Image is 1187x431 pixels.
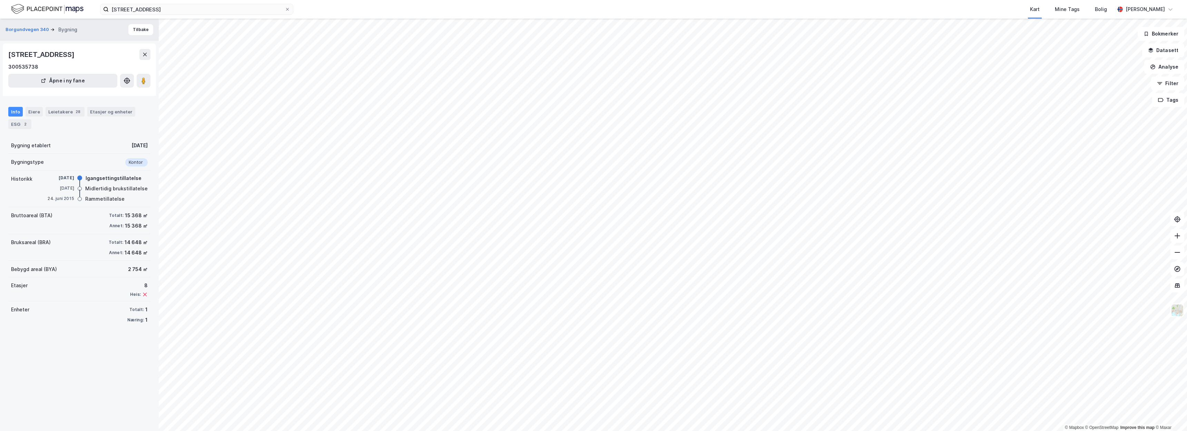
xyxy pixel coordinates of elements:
[1085,425,1119,430] a: OpenStreetMap
[22,121,29,128] div: 2
[85,195,125,203] div: Rammetillatelse
[130,292,141,297] div: Heis:
[11,211,52,220] div: Bruttoareal (BTA)
[1120,425,1155,430] a: Improve this map
[11,305,29,314] div: Enheter
[1144,60,1184,74] button: Analyse
[1151,77,1184,90] button: Filter
[47,196,74,202] div: 24. juni 2015
[8,107,23,117] div: Info
[8,63,38,71] div: 300535738
[1152,398,1187,431] div: Kontrollprogram for chat
[130,281,148,290] div: 8
[11,141,51,150] div: Bygning etablert
[1095,5,1107,13] div: Bolig
[11,3,84,15] img: logo.f888ab2527a4732fd821a326f86c7f29.svg
[1138,27,1184,41] button: Bokmerker
[74,108,82,115] div: 28
[90,109,133,115] div: Etasjer og enheter
[125,238,148,247] div: 14 648 ㎡
[8,119,31,129] div: ESG
[1055,5,1080,13] div: Mine Tags
[11,281,28,290] div: Etasjer
[125,249,148,257] div: 14 648 ㎡
[26,107,43,117] div: Eiere
[127,317,144,323] div: Næring:
[129,307,144,312] div: Totalt:
[131,141,148,150] div: [DATE]
[1152,398,1187,431] iframe: Chat Widget
[128,24,153,35] button: Tilbake
[109,223,124,229] div: Annet:
[145,305,148,314] div: 1
[145,316,148,324] div: 1
[1152,93,1184,107] button: Tags
[1065,425,1084,430] a: Mapbox
[46,107,85,117] div: Leietakere
[8,49,76,60] div: [STREET_ADDRESS]
[47,175,74,181] div: [DATE]
[128,265,148,273] div: 2 754 ㎡
[58,26,77,34] div: Bygning
[109,4,285,14] input: Søk på adresse, matrikkel, gårdeiere, leietakere eller personer
[11,175,32,183] div: Historikk
[47,185,74,191] div: [DATE]
[125,222,148,230] div: 15 368 ㎡
[1030,5,1040,13] div: Kart
[8,74,117,88] button: Åpne i ny fane
[11,158,44,166] div: Bygningstype
[109,240,123,245] div: Totalt:
[11,265,57,273] div: Bebygd areal (BYA)
[1126,5,1165,13] div: [PERSON_NAME]
[1171,304,1184,317] img: Z
[125,211,148,220] div: 15 368 ㎡
[6,26,50,33] button: Borgundvegen 340
[109,250,123,255] div: Annet:
[109,213,124,218] div: Totalt:
[86,174,141,182] div: Igangsettingstillatelse
[85,184,148,193] div: Midlertidig brukstillatelse
[11,238,51,247] div: Bruksareal (BRA)
[1142,43,1184,57] button: Datasett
